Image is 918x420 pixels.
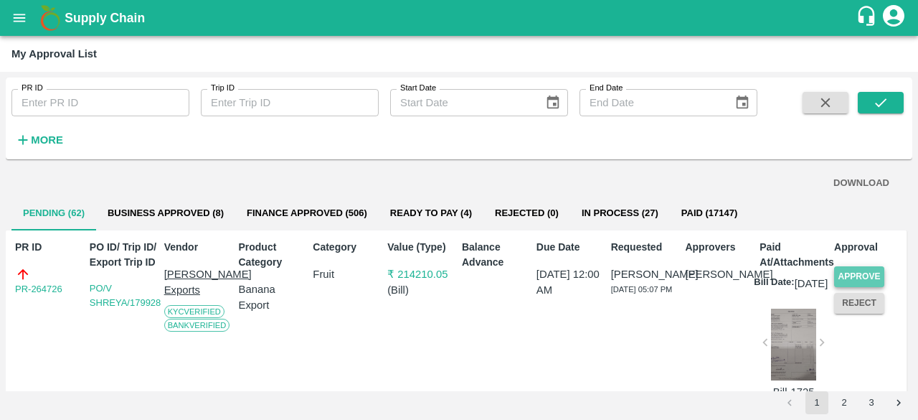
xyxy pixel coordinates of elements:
p: [PERSON_NAME] [611,266,680,282]
button: Approve [834,266,884,287]
p: [PERSON_NAME] [685,266,754,282]
button: In Process (27) [570,196,670,230]
button: More [11,128,67,152]
button: Paid (17147) [670,196,749,230]
a: PO/V SHREYA/179928 [90,283,161,308]
p: ₹ 214210.05 [387,266,456,282]
p: Banana Export [238,281,307,314]
p: [PERSON_NAME] Exports [164,266,233,299]
button: Reject [834,293,884,314]
span: KYC Verified [164,305,224,318]
p: Category [313,240,382,255]
p: Approval [834,240,903,255]
p: PR ID [15,240,84,255]
button: Go to page 2 [833,391,856,414]
button: Business Approved (8) [96,196,235,230]
button: Choose date [539,89,567,116]
button: Rejected (0) [483,196,570,230]
input: Start Date [390,89,534,116]
button: page 1 [805,391,828,414]
button: open drawer [3,1,36,34]
b: Supply Chain [65,11,145,25]
p: Vendor [164,240,233,255]
a: Supply Chain [65,8,856,28]
p: ( Bill ) [387,282,456,298]
input: Enter PR ID [11,89,189,116]
p: Requested [611,240,680,255]
button: Go to page 3 [860,391,883,414]
p: [DATE] [795,276,828,291]
div: account of current user [881,3,907,33]
nav: pagination navigation [776,391,912,414]
p: PO ID/ Trip ID/ Export Trip ID [90,240,158,270]
label: Trip ID [211,83,235,94]
div: customer-support [856,5,881,31]
p: Bill Date: [754,276,794,291]
span: [DATE] 05:07 PM [611,285,673,294]
button: Finance Approved (506) [235,196,379,230]
p: Balance Advance [462,240,531,270]
a: PR-264726 [15,282,62,297]
img: logo [36,4,65,32]
label: End Date [590,83,623,94]
label: Start Date [400,83,436,94]
span: Bank Verified [164,319,230,332]
button: Choose date [729,89,756,116]
p: Due Date [536,240,605,255]
p: Product Category [238,240,307,270]
p: Approvers [685,240,754,255]
button: DOWNLOAD [828,171,895,196]
button: Ready To Pay (4) [379,196,483,230]
strong: More [31,134,63,146]
input: Enter Trip ID [201,89,379,116]
p: [DATE] 12:00 AM [536,266,605,299]
p: Value (Type) [387,240,456,255]
label: PR ID [22,83,43,94]
p: Fruit [313,266,382,282]
button: Go to next page [887,391,910,414]
input: End Date [579,89,723,116]
div: My Approval List [11,45,97,63]
p: Paid At/Attachments [760,240,828,270]
p: Bill-1725 [771,384,816,400]
button: Pending (62) [11,196,96,230]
